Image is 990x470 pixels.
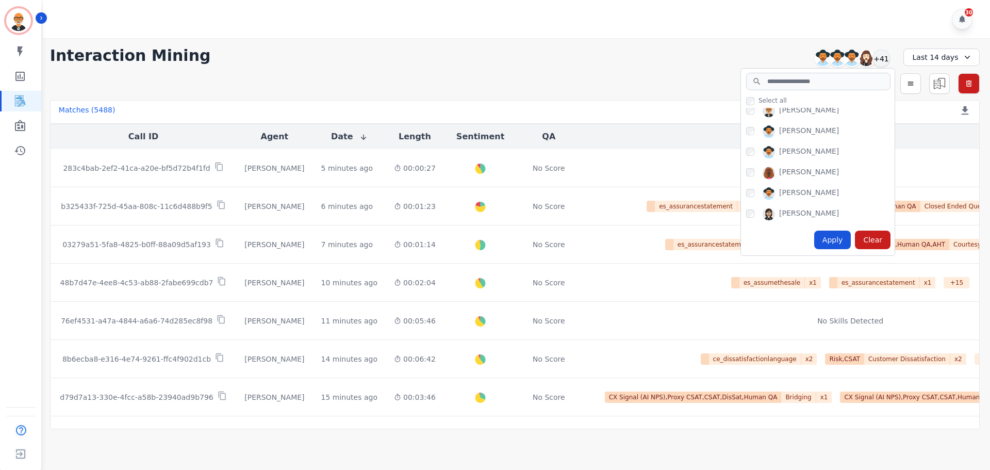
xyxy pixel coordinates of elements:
[50,46,211,65] h1: Interaction Mining
[825,353,864,365] span: Risk,CSAT
[944,277,969,288] div: + 15
[244,354,304,364] div: [PERSON_NAME]
[394,278,436,288] div: 00:02:04
[321,278,377,288] div: 10 minutes ago
[321,354,377,364] div: 14 minutes ago
[63,163,210,173] p: 283c4bab-2ef2-41ca-a20e-bf5d72b4f1fd
[779,187,839,200] div: [PERSON_NAME]
[673,239,756,250] span: es_assurancestatement
[533,354,565,364] div: No Score
[533,163,565,173] div: No Score
[456,131,504,143] button: Sentiment
[399,131,431,143] button: Length
[62,239,211,250] p: 03279a51-5fa8-4825-b0ff-88a09d5af193
[394,163,436,173] div: 00:00:27
[394,316,436,326] div: 00:05:46
[817,316,883,326] div: No Skills Detected
[709,353,801,365] span: ce_dissatisfactionlanguage
[814,231,851,249] div: Apply
[60,278,213,288] p: 48b7d47e-4ee8-4c53-ab88-2fabe699cdb7
[6,8,31,33] img: Bordered avatar
[62,354,211,364] p: 8b6ecba8-e316-4e74-9261-ffc4f902d1cb
[244,201,304,212] div: [PERSON_NAME]
[542,131,555,143] button: QA
[394,392,436,402] div: 00:03:46
[59,105,115,119] div: Matches ( 5488 )
[949,239,986,250] span: Courtesy
[903,48,980,66] div: Last 14 days
[855,231,890,249] div: Clear
[60,392,213,402] p: d79d7a13-330e-4fcc-a58b-23940ad9b796
[61,201,212,212] p: b325433f-725d-45aa-808c-11c6d488b9f5
[758,96,787,105] span: Select all
[781,392,816,403] span: Bridging
[816,392,832,403] span: x 1
[533,201,565,212] div: No Score
[244,239,304,250] div: [PERSON_NAME]
[779,105,839,117] div: [PERSON_NAME]
[737,201,753,212] span: x 2
[805,277,821,288] span: x 1
[779,208,839,220] div: [PERSON_NAME]
[244,316,304,326] div: [PERSON_NAME]
[801,353,817,365] span: x 2
[864,353,950,365] span: Customer Dissatisfaction
[128,131,158,143] button: Call ID
[244,392,304,402] div: [PERSON_NAME]
[533,392,565,402] div: No Score
[321,239,373,250] div: 7 minutes ago
[739,277,805,288] span: es_assumethesale
[321,316,377,326] div: 11 minutes ago
[779,125,839,138] div: [PERSON_NAME]
[533,239,565,250] div: No Score
[655,201,737,212] span: es_assurancestatement
[61,316,212,326] p: 76ef4531-a47a-4844-a6a6-74d285ec8f98
[394,201,436,212] div: 00:01:23
[321,163,373,173] div: 5 minutes ago
[261,131,289,143] button: Agent
[244,163,304,173] div: [PERSON_NAME]
[779,146,839,158] div: [PERSON_NAME]
[872,50,890,67] div: +41
[605,392,782,403] span: CX Signal (AI NPS),Proxy CSAT,CSAT,DisSat,Human QA
[244,278,304,288] div: [PERSON_NAME]
[779,167,839,179] div: [PERSON_NAME]
[331,131,368,143] button: Date
[533,278,565,288] div: No Score
[837,277,920,288] span: es_assurancestatement
[394,239,436,250] div: 00:01:14
[321,392,377,402] div: 15 minutes ago
[920,277,936,288] span: x 1
[394,354,436,364] div: 00:06:42
[533,316,565,326] div: No Score
[321,201,373,212] div: 6 minutes ago
[950,353,966,365] span: x 2
[965,8,973,17] div: 30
